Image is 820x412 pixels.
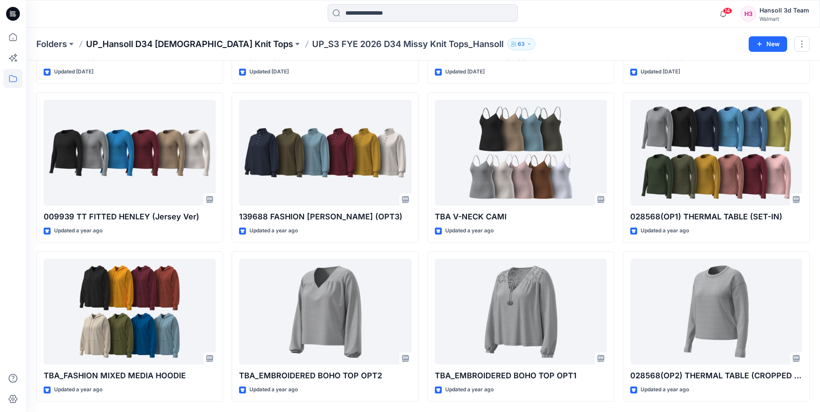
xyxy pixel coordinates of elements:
[435,100,607,206] a: TBA V-NECK CAMI
[239,100,411,206] a: 139688 FASHION TERRY SWEATSHIRT (OPT3)
[435,370,607,382] p: TBA_EMBROIDERED BOHO TOP OPT1
[630,370,802,382] p: 028568(OP2) THERMAL TABLE (CROPPED LENGTH)
[86,38,293,50] a: UP_Hansoll D34 [DEMOGRAPHIC_DATA] Knit Tops
[44,259,216,364] a: TBA_FASHION MIXED MEDIA HOODIE
[239,259,411,364] a: TBA_EMBROIDERED BOHO TOP OPT2
[54,226,102,235] p: Updated a year ago
[239,370,411,382] p: TBA_EMBROIDERED BOHO TOP OPT2
[36,38,67,50] a: Folders
[723,7,732,14] span: 14
[249,67,289,76] p: Updated [DATE]
[312,38,504,50] p: UP_S3 FYE 2026 D34 Missy Knit Tops_Hansoll
[44,370,216,382] p: TBA_FASHION MIXED MEDIA HOODIE
[435,211,607,223] p: TBA V-NECK CAMI
[641,226,689,235] p: Updated a year ago
[249,385,298,394] p: Updated a year ago
[630,211,802,223] p: 028568(OP1) THERMAL TABLE (SET-IN)
[630,100,802,206] a: 028568(OP1) THERMAL TABLE (SET-IN)
[507,38,536,50] button: 63
[44,100,216,206] a: 009939 TT FITTED HENLEY (Jersey Ver)
[518,39,525,49] p: 63
[759,5,809,16] div: Hansoll 3d Team
[749,36,787,52] button: New
[435,259,607,364] a: TBA_EMBROIDERED BOHO TOP OPT1
[54,385,102,394] p: Updated a year ago
[759,16,809,22] div: Walmart
[44,211,216,223] p: 009939 TT FITTED HENLEY (Jersey Ver)
[445,226,494,235] p: Updated a year ago
[239,211,411,223] p: 139688 FASHION [PERSON_NAME] (OPT3)
[54,67,93,76] p: Updated [DATE]
[249,226,298,235] p: Updated a year ago
[740,6,756,22] div: H3
[630,259,802,364] a: 028568(OP2) THERMAL TABLE (CROPPED LENGTH)
[641,385,689,394] p: Updated a year ago
[445,385,494,394] p: Updated a year ago
[641,67,680,76] p: Updated [DATE]
[445,67,485,76] p: Updated [DATE]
